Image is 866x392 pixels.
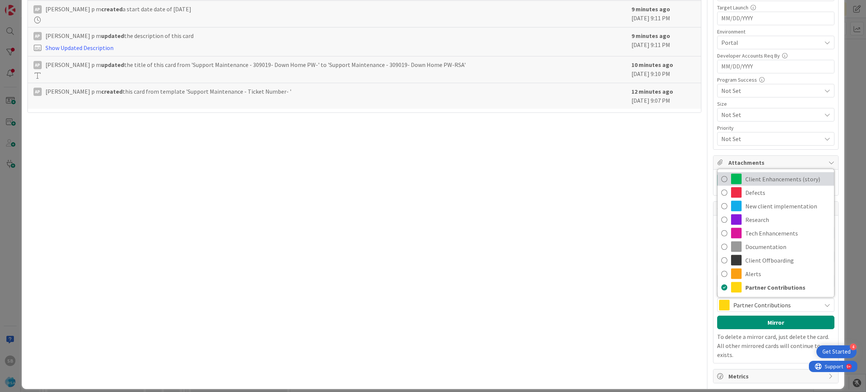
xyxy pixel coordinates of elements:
[717,292,729,297] span: Label
[631,61,673,68] b: 10 minutes ago
[45,44,114,52] a: Show Updated Description
[631,31,695,52] div: [DATE] 9:11 PM
[33,5,42,14] div: Ap
[718,281,834,294] a: Partner Contributions
[745,241,830,252] span: Documentation
[816,345,857,358] div: Open Get Started checklist, remaining modules: 4
[745,187,830,198] span: Defects
[721,60,830,73] input: MM/DD/YYYY
[33,88,42,96] div: Ap
[721,38,821,47] span: Portal
[33,32,42,40] div: Ap
[745,173,830,185] span: Client Enhancements (story)
[745,255,830,266] span: Client Offboarding
[718,240,834,254] a: Documentation
[631,5,695,23] div: [DATE] 9:11 PM
[45,31,194,40] span: [PERSON_NAME] p m the description of this card
[718,172,834,186] a: Client Enhancements (story)
[717,29,834,34] div: Environment
[717,316,834,329] button: Mirror
[101,88,123,95] b: created
[717,77,834,82] div: Program Success
[38,3,42,9] div: 9+
[631,88,673,95] b: 12 minutes ago
[45,5,191,14] span: [PERSON_NAME] p m a start date date of [DATE]
[745,282,830,293] span: Partner Contributions
[718,226,834,240] a: Tech Enhancements
[33,61,42,69] div: Ap
[717,332,834,359] p: To delete a mirror card, just delete the card. All other mirrored cards will continue to exists.
[728,372,825,381] span: Metrics
[631,87,695,105] div: [DATE] 9:07 PM
[822,348,851,356] div: Get Started
[101,5,123,13] b: created
[721,86,821,95] span: Not Set
[718,267,834,281] a: Alerts
[717,101,834,106] div: Size
[721,109,818,120] span: Not Set
[745,201,830,212] span: New client implementation
[717,5,834,10] div: Target Launch
[745,268,830,280] span: Alerts
[718,199,834,213] a: New client implementation
[101,32,124,40] b: updated
[728,158,825,167] span: Attachments
[721,134,818,144] span: Not Set
[733,300,818,310] span: Partner Contributions
[45,87,291,96] span: [PERSON_NAME] p m this card from template 'Support Maintenance - Ticket Number- '
[718,254,834,267] a: Client Offboarding
[718,213,834,226] a: Research
[631,5,670,13] b: 9 minutes ago
[16,1,34,10] span: Support
[101,61,124,68] b: updated
[45,60,466,69] span: [PERSON_NAME] p m the title of this card from 'Support Maintenance - 309019- Down Home PW-' to 'S...
[631,60,695,79] div: [DATE] 9:10 PM
[631,32,670,40] b: 9 minutes ago
[745,214,830,225] span: Research
[721,12,830,25] input: MM/DD/YYYY
[850,343,857,350] div: 4
[745,228,830,239] span: Tech Enhancements
[718,186,834,199] a: Defects
[717,53,834,58] div: Developer Accounts Req By
[717,125,834,131] div: Priority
